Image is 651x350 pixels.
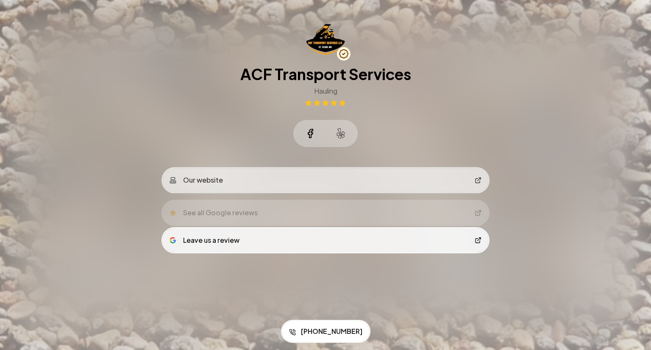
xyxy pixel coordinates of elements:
[163,167,488,191] a: Our website
[314,86,337,96] h3: Hauling
[240,66,411,83] h1: ACF Transport Services
[170,205,258,215] div: See all Google reviews
[170,235,239,245] div: Leave us a review
[170,174,223,184] div: Our website
[306,24,345,56] img: ACF Transport Services
[163,198,488,222] a: See all Google reviews
[163,228,488,252] a: google logoLeave us a review
[170,237,176,244] img: google logo
[282,321,369,342] a: [PHONE_NUMBER]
